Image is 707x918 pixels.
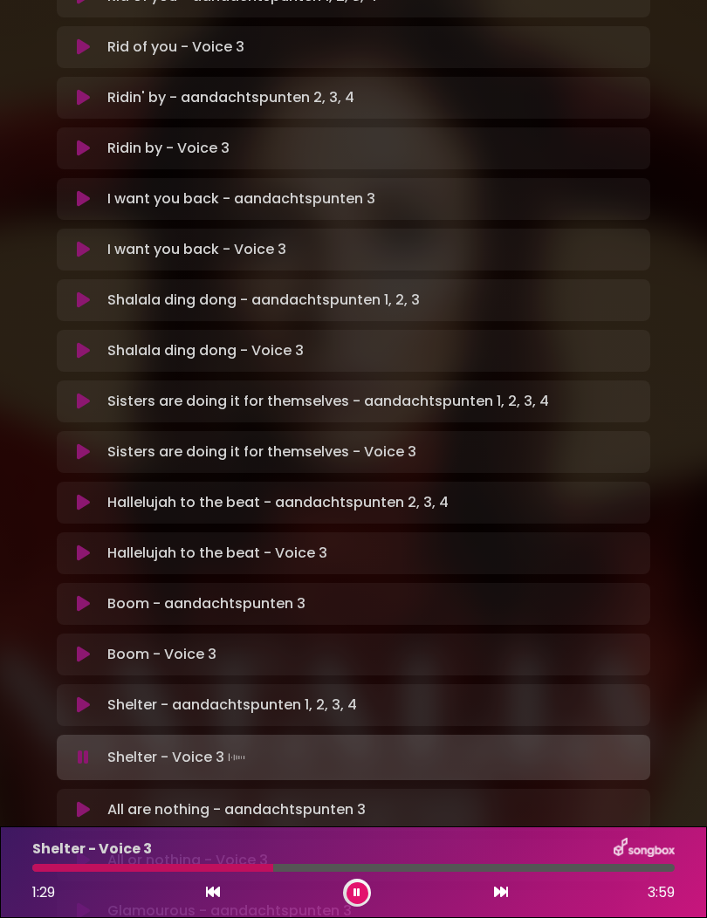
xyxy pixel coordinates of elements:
[107,391,549,412] p: Sisters are doing it for themselves - aandachtspunten 1, 2, 3, 4
[107,340,304,361] p: Shalala ding dong - Voice 3
[107,442,416,462] p: Sisters are doing it for themselves - Voice 3
[614,838,675,860] img: songbox-logo-white.png
[107,188,375,209] p: I want you back - aandachtspunten 3
[107,593,305,614] p: Boom - aandachtspunten 3
[32,882,55,902] span: 1:29
[107,37,244,58] p: Rid of you - Voice 3
[107,138,230,159] p: Ridin by - Voice 3
[107,290,420,311] p: Shalala ding dong - aandachtspunten 1, 2, 3
[224,745,249,770] img: waveform4.gif
[107,543,327,564] p: Hallelujah to the beat - Voice 3
[107,695,357,716] p: Shelter - aandachtspunten 1, 2, 3, 4
[32,839,152,860] p: Shelter - Voice 3
[107,799,366,820] p: All are nothing - aandachtspunten 3
[107,239,286,260] p: I want you back - Voice 3
[107,644,216,665] p: Boom - Voice 3
[107,745,249,770] p: Shelter - Voice 3
[107,87,354,108] p: Ridin' by - aandachtspunten 2, 3, 4
[107,492,449,513] p: Hallelujah to the beat - aandachtspunten 2, 3, 4
[648,882,675,903] span: 3:59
